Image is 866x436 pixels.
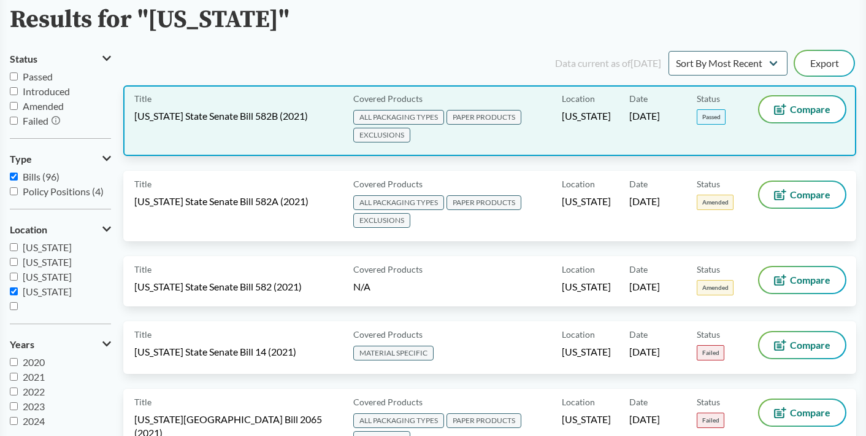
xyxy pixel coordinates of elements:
span: Title [134,328,151,341]
span: [DATE] [629,195,660,208]
span: ALL PACKAGING TYPES [353,195,444,210]
span: Status [697,92,720,105]
span: ALL PACKAGING TYPES [353,413,444,428]
span: Compare [790,408,830,418]
button: Type [10,149,111,169]
button: Compare [759,400,845,426]
span: 2020 [23,356,45,368]
span: [DATE] [629,109,660,123]
button: Compare [759,96,845,122]
input: 2020 [10,358,18,366]
span: Location [562,92,595,105]
button: Compare [759,267,845,293]
span: Date [629,177,648,190]
span: PAPER PRODUCTS [446,110,521,125]
span: Title [134,177,151,190]
input: [US_STATE] [10,287,18,295]
span: Location [10,224,47,235]
span: [US_STATE] State Senate Bill 14 (2021) [134,345,296,359]
span: 2021 [23,371,45,383]
span: Introduced [23,85,70,97]
span: [US_STATE] [562,413,611,426]
span: Compare [790,104,830,114]
span: Title [134,263,151,276]
input: Policy Positions (4) [10,187,18,195]
span: [US_STATE] [23,286,72,297]
span: EXCLUSIONS [353,128,410,142]
input: Passed [10,72,18,80]
span: 2022 [23,386,45,397]
span: [US_STATE] [23,271,72,282]
input: [US_STATE] [10,273,18,281]
span: Amended [23,100,64,112]
span: Covered Products [353,395,423,408]
input: [US_STATE] [10,258,18,266]
input: Introduced [10,87,18,95]
input: Bills (96) [10,173,18,181]
input: 2024 [10,417,18,425]
span: Compare [790,275,830,285]
span: [US_STATE] [562,195,611,208]
span: MATERIAL SPECIFIC [353,346,434,360]
span: Failed [697,345,724,360]
span: Passed [23,71,53,82]
span: Bills (96) [23,171,59,182]
span: Date [629,263,648,276]
input: Amended [10,102,18,110]
button: Compare [759,332,845,358]
span: PAPER PRODUCTS [446,195,521,210]
div: Data current as of [DATE] [555,56,661,71]
span: Status [697,177,720,190]
span: Amended [697,280,734,295]
span: Failed [23,115,48,127]
span: Years [10,339,34,350]
span: Covered Products [353,177,423,190]
span: Compare [790,340,830,350]
span: Location [562,177,595,190]
span: Status [697,263,720,276]
input: 2022 [10,387,18,395]
span: Passed [697,109,726,125]
button: Compare [759,182,845,208]
input: 2021 [10,373,18,381]
span: Type [10,154,32,165]
span: Compare [790,190,830,200]
input: [US_STATE] [10,243,18,251]
span: Covered Products [353,263,423,276]
span: [US_STATE] [562,109,611,123]
h2: Results for "[US_STATE]" [10,6,289,34]
button: Years [10,334,111,355]
input: 2023 [10,402,18,410]
span: [US_STATE] [23,241,72,253]
span: [US_STATE] [562,345,611,359]
span: EXCLUSIONS [353,213,410,228]
span: PAPER PRODUCTS [446,413,521,428]
span: [US_STATE] State Senate Bill 582 (2021) [134,280,302,294]
span: Date [629,92,648,105]
span: Status [697,328,720,341]
span: [DATE] [629,413,660,426]
button: Export [795,51,854,76]
span: Location [562,328,595,341]
span: Policy Positions (4) [23,185,104,197]
span: ALL PACKAGING TYPES [353,110,444,125]
span: Location [562,395,595,408]
button: Location [10,219,111,240]
span: Location [562,263,595,276]
span: 2024 [23,415,45,427]
span: Failed [697,413,724,428]
span: Covered Products [353,92,423,105]
span: Date [629,328,648,341]
span: [DATE] [629,280,660,294]
span: Date [629,395,648,408]
span: [US_STATE] [562,280,611,294]
input: [GEOGRAPHIC_DATA] [10,302,18,310]
span: Amended [697,195,734,210]
span: [US_STATE] State Senate Bill 582B (2021) [134,109,308,123]
span: [US_STATE] State Senate Bill 582A (2021) [134,195,308,208]
span: Title [134,395,151,408]
input: Failed [10,117,18,125]
span: 2023 [23,400,45,412]
span: [US_STATE] [23,256,72,268]
span: Title [134,92,151,105]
